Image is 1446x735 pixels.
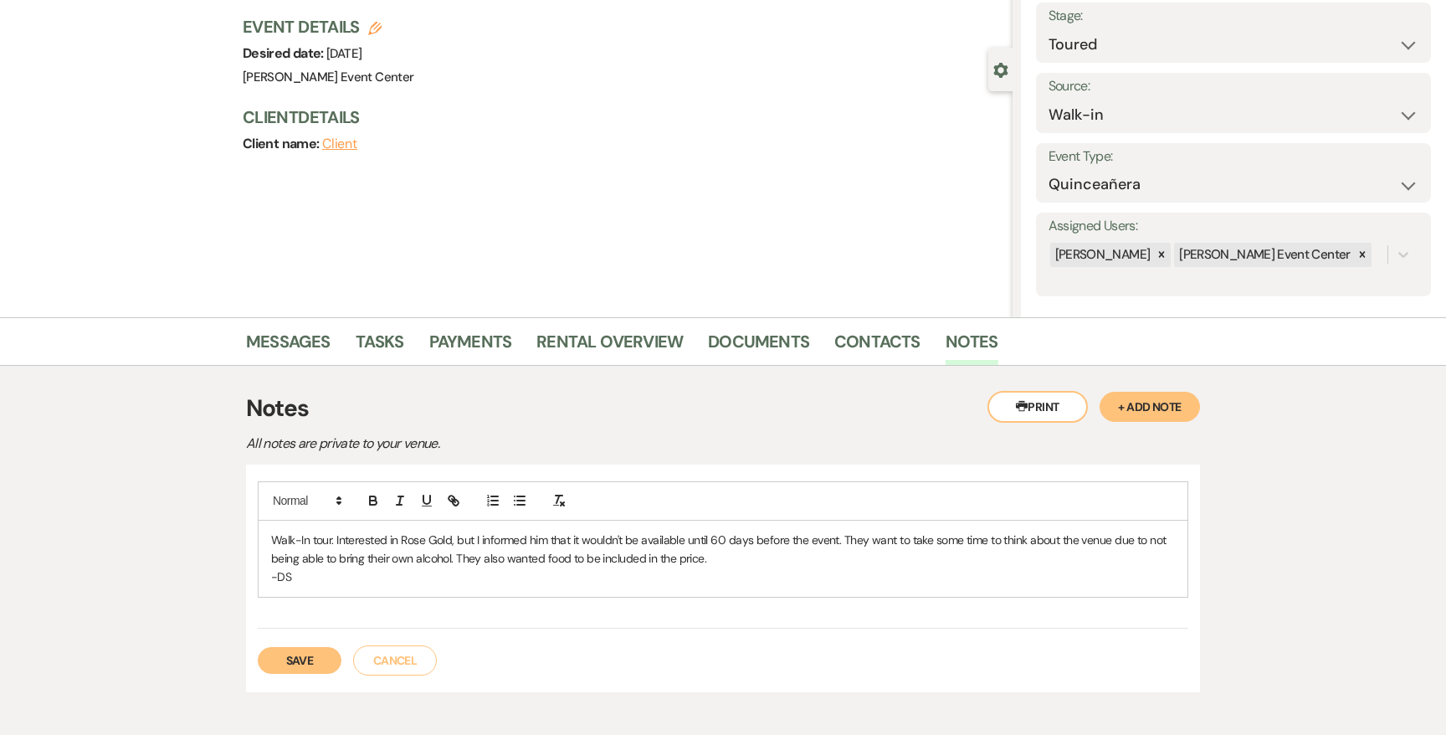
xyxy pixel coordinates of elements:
[429,328,512,365] a: Payments
[243,15,413,39] h3: Event Details
[1050,243,1153,267] div: [PERSON_NAME]
[987,391,1088,423] button: Print
[356,328,404,365] a: Tasks
[246,391,1200,426] h3: Notes
[946,328,998,365] a: Notes
[246,328,331,365] a: Messages
[1049,145,1418,169] label: Event Type:
[243,69,413,85] span: [PERSON_NAME] Event Center
[271,568,1175,586] p: -DS
[1100,392,1200,422] button: + Add Note
[246,433,832,455] p: All notes are private to your venue.
[353,645,437,676] button: Cancel
[708,328,809,365] a: Documents
[326,45,361,62] span: [DATE]
[322,137,358,151] button: Client
[536,328,683,365] a: Rental Overview
[1049,4,1418,28] label: Stage:
[258,647,341,674] button: Save
[243,135,322,152] span: Client name:
[993,61,1008,77] button: Close lead details
[1174,243,1352,267] div: [PERSON_NAME] Event Center
[271,531,1175,568] p: Walk-In tour. Interested in Rose Gold, but I informed him that it wouldn't be available until 60 ...
[1049,214,1418,239] label: Assigned Users:
[1049,75,1418,99] label: Source:
[243,44,326,62] span: Desired date:
[243,105,996,129] h3: Client Details
[834,328,920,365] a: Contacts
